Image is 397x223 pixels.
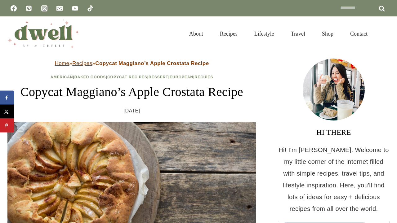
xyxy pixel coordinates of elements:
a: Lifestyle [246,23,283,45]
h3: HI THERE [278,127,390,138]
a: Dessert [149,75,168,79]
a: TikTok [84,2,96,15]
a: Travel [283,23,314,45]
a: Copycat Recipes [107,75,147,79]
a: Email [53,2,66,15]
a: American [51,75,73,79]
a: Home [55,60,69,66]
nav: Primary Navigation [181,23,376,45]
strong: Copycat Maggiano’s Apple Crostata Recipe [95,60,209,66]
time: [DATE] [124,106,140,116]
img: DWELL by michelle [7,20,79,48]
a: YouTube [69,2,81,15]
a: Recipes [72,60,92,66]
a: Pinterest [23,2,35,15]
span: » » [55,60,209,66]
a: About [181,23,212,45]
h1: Copycat Maggiano’s Apple Crostata Recipe [7,83,256,101]
button: View Search Form [379,28,390,39]
span: | | | | | [51,75,213,79]
a: Recipes [212,23,246,45]
a: Instagram [38,2,51,15]
a: Shop [314,23,342,45]
p: Hi! I'm [PERSON_NAME]. Welcome to my little corner of the internet filled with simple recipes, tr... [278,144,390,215]
a: European [170,75,193,79]
a: Recipes [194,75,213,79]
a: Baked Goods [74,75,106,79]
a: Contact [342,23,376,45]
a: Facebook [7,2,20,15]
